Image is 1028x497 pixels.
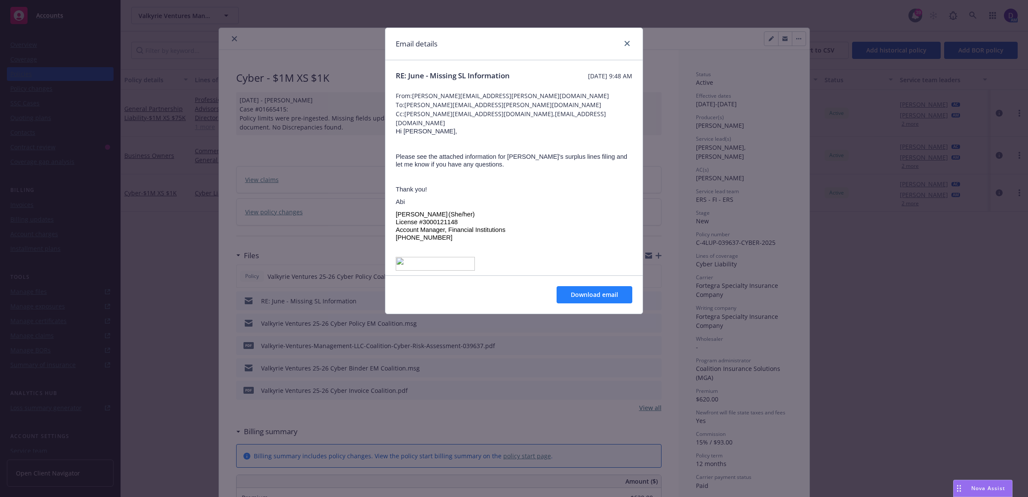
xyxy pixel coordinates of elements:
[396,257,475,271] img: image002.png@01DC014F.C1239110
[571,290,618,299] span: Download email
[557,286,632,303] button: Download email
[954,480,964,497] div: Drag to move
[953,480,1013,497] button: Nova Assist
[971,485,1005,492] span: Nova Assist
